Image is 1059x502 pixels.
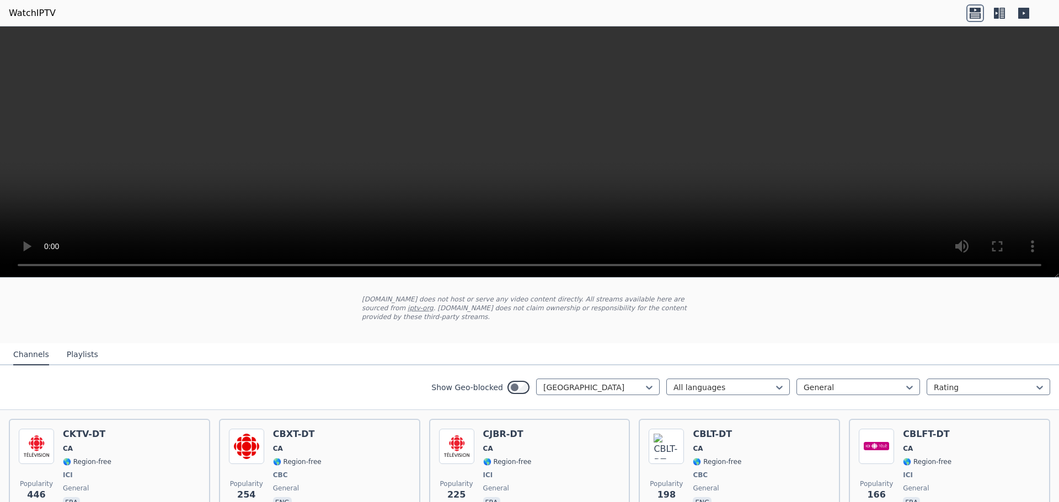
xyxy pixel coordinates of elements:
[273,457,322,466] span: 🌎 Region-free
[273,429,322,440] h6: CBXT-DT
[63,444,73,453] span: CA
[859,429,894,464] img: CBLFT-DT
[237,488,255,501] span: 254
[447,488,466,501] span: 225
[63,457,111,466] span: 🌎 Region-free
[27,488,45,501] span: 446
[13,344,49,365] button: Channels
[483,484,509,493] span: general
[431,382,503,393] label: Show Geo-blocked
[63,471,73,479] span: ICI
[860,479,893,488] span: Popularity
[63,484,89,493] span: general
[67,344,98,365] button: Playlists
[362,295,697,321] p: [DOMAIN_NAME] does not host or serve any video content directly. All streams available here are s...
[440,479,473,488] span: Popularity
[20,479,53,488] span: Popularity
[650,479,683,488] span: Popularity
[229,429,264,464] img: CBXT-DT
[693,429,741,440] h6: CBLT-DT
[649,429,684,464] img: CBLT-DT
[483,429,532,440] h6: CJBR-DT
[230,479,263,488] span: Popularity
[483,471,493,479] span: ICI
[63,429,111,440] h6: CKTV-DT
[903,444,913,453] span: CA
[693,444,703,453] span: CA
[273,444,283,453] span: CA
[693,457,741,466] span: 🌎 Region-free
[439,429,474,464] img: CJBR-DT
[903,471,913,479] span: ICI
[483,444,493,453] span: CA
[657,488,676,501] span: 198
[408,304,434,312] a: iptv-org
[867,488,885,501] span: 166
[9,7,56,20] a: WatchIPTV
[903,429,951,440] h6: CBLFT-DT
[903,457,951,466] span: 🌎 Region-free
[483,457,532,466] span: 🌎 Region-free
[19,429,54,464] img: CKTV-DT
[903,484,929,493] span: general
[693,471,708,479] span: CBC
[273,484,299,493] span: general
[693,484,719,493] span: general
[273,471,288,479] span: CBC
